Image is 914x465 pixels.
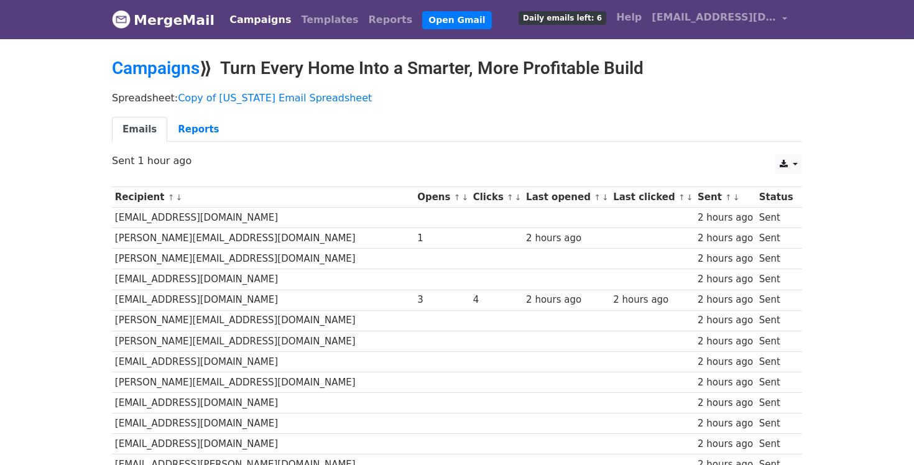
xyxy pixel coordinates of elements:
[519,11,606,25] span: Daily emails left: 6
[168,193,175,202] a: ↑
[454,193,461,202] a: ↑
[698,355,753,369] div: 2 hours ago
[698,417,753,431] div: 2 hours ago
[473,293,520,307] div: 4
[112,117,167,142] a: Emails
[417,293,467,307] div: 3
[175,193,182,202] a: ↓
[613,293,691,307] div: 2 hours ago
[514,5,611,30] a: Daily emails left: 6
[756,413,796,434] td: Sent
[364,7,418,32] a: Reports
[112,208,414,228] td: [EMAIL_ADDRESS][DOMAIN_NAME]
[523,187,610,208] th: Last opened
[112,331,414,351] td: [PERSON_NAME][EMAIL_ADDRESS][DOMAIN_NAME]
[756,331,796,351] td: Sent
[112,58,802,79] h2: ⟫ Turn Every Home Into a Smarter, More Profitable Build
[698,293,753,307] div: 2 hours ago
[611,5,647,30] a: Help
[698,396,753,410] div: 2 hours ago
[756,393,796,413] td: Sent
[756,269,796,290] td: Sent
[417,231,467,246] div: 1
[526,231,607,246] div: 2 hours ago
[112,154,802,167] p: Sent 1 hour ago
[610,187,695,208] th: Last clicked
[112,249,414,269] td: [PERSON_NAME][EMAIL_ADDRESS][DOMAIN_NAME]
[112,351,414,372] td: [EMAIL_ADDRESS][DOMAIN_NAME]
[112,393,414,413] td: [EMAIL_ADDRESS][DOMAIN_NAME]
[112,290,414,310] td: [EMAIL_ADDRESS][DOMAIN_NAME]
[112,91,802,104] p: Spreadsheet:
[594,193,601,202] a: ↑
[756,187,796,208] th: Status
[526,293,607,307] div: 2 hours ago
[756,249,796,269] td: Sent
[756,208,796,228] td: Sent
[686,193,693,202] a: ↓
[725,193,732,202] a: ↑
[224,7,296,32] a: Campaigns
[756,372,796,392] td: Sent
[698,211,753,225] div: 2 hours ago
[178,92,372,104] a: Copy of [US_STATE] Email Spreadsheet
[698,437,753,451] div: 2 hours ago
[507,193,514,202] a: ↑
[733,193,740,202] a: ↓
[647,5,792,34] a: [EMAIL_ADDRESS][DOMAIN_NAME]
[112,372,414,392] td: [PERSON_NAME][EMAIL_ADDRESS][DOMAIN_NAME]
[678,193,685,202] a: ↑
[112,7,215,33] a: MergeMail
[461,193,468,202] a: ↓
[470,187,523,208] th: Clicks
[112,269,414,290] td: [EMAIL_ADDRESS][DOMAIN_NAME]
[756,351,796,372] td: Sent
[756,228,796,249] td: Sent
[112,58,200,78] a: Campaigns
[167,117,229,142] a: Reports
[112,10,131,29] img: MergeMail logo
[515,193,522,202] a: ↓
[698,334,753,349] div: 2 hours ago
[414,187,470,208] th: Opens
[698,252,753,266] div: 2 hours ago
[652,10,776,25] span: [EMAIL_ADDRESS][DOMAIN_NAME]
[698,231,753,246] div: 2 hours ago
[112,310,414,331] td: [PERSON_NAME][EMAIL_ADDRESS][DOMAIN_NAME]
[112,228,414,249] td: [PERSON_NAME][EMAIL_ADDRESS][DOMAIN_NAME]
[698,272,753,287] div: 2 hours ago
[602,193,609,202] a: ↓
[296,7,363,32] a: Templates
[112,413,414,434] td: [EMAIL_ADDRESS][DOMAIN_NAME]
[422,11,491,29] a: Open Gmail
[756,310,796,331] td: Sent
[695,187,756,208] th: Sent
[112,187,414,208] th: Recipient
[756,434,796,454] td: Sent
[112,434,414,454] td: [EMAIL_ADDRESS][DOMAIN_NAME]
[756,290,796,310] td: Sent
[698,313,753,328] div: 2 hours ago
[698,375,753,390] div: 2 hours ago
